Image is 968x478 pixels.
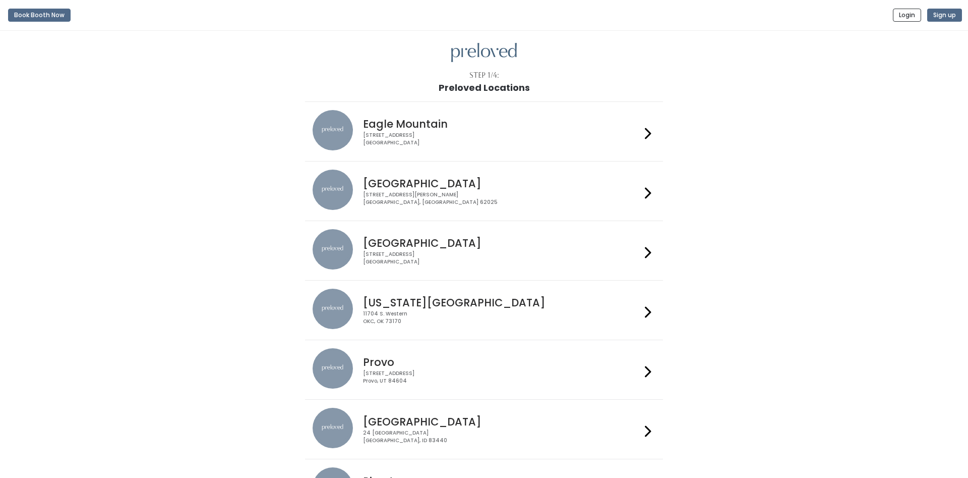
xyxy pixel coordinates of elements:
a: preloved location Eagle Mountain [STREET_ADDRESS][GEOGRAPHIC_DATA] [313,110,655,153]
button: Book Booth Now [8,9,71,22]
div: [STREET_ADDRESS] Provo, UT 84604 [363,370,640,385]
button: Sign up [927,9,962,22]
div: Step 1/4: [469,70,499,81]
a: preloved location [GEOGRAPHIC_DATA] 24 [GEOGRAPHIC_DATA][GEOGRAPHIC_DATA], ID 83440 [313,408,655,451]
img: preloved location [313,348,353,389]
h4: [US_STATE][GEOGRAPHIC_DATA] [363,297,640,308]
img: preloved location [313,289,353,329]
img: preloved location [313,229,353,270]
a: Book Booth Now [8,4,71,26]
div: 11704 S. Western OKC, OK 73170 [363,310,640,325]
h4: Eagle Mountain [363,118,640,130]
button: Login [893,9,921,22]
h4: [GEOGRAPHIC_DATA] [363,237,640,249]
a: preloved location [GEOGRAPHIC_DATA] [STREET_ADDRESS][GEOGRAPHIC_DATA] [313,229,655,272]
h1: Preloved Locations [439,83,530,93]
img: preloved location [313,110,353,150]
div: [STREET_ADDRESS] [GEOGRAPHIC_DATA] [363,251,640,265]
h4: [GEOGRAPHIC_DATA] [363,416,640,428]
div: [STREET_ADDRESS][PERSON_NAME] [GEOGRAPHIC_DATA], [GEOGRAPHIC_DATA] 62025 [363,191,640,206]
a: preloved location [GEOGRAPHIC_DATA] [STREET_ADDRESS][PERSON_NAME][GEOGRAPHIC_DATA], [GEOGRAPHIC_D... [313,170,655,213]
div: 24 [GEOGRAPHIC_DATA] [GEOGRAPHIC_DATA], ID 83440 [363,430,640,444]
h4: Provo [363,356,640,368]
div: [STREET_ADDRESS] [GEOGRAPHIC_DATA] [363,132,640,146]
img: preloved location [313,408,353,448]
img: preloved logo [451,43,517,63]
h4: [GEOGRAPHIC_DATA] [363,178,640,189]
img: preloved location [313,170,353,210]
a: preloved location Provo [STREET_ADDRESS]Provo, UT 84604 [313,348,655,391]
a: preloved location [US_STATE][GEOGRAPHIC_DATA] 11704 S. WesternOKC, OK 73170 [313,289,655,332]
